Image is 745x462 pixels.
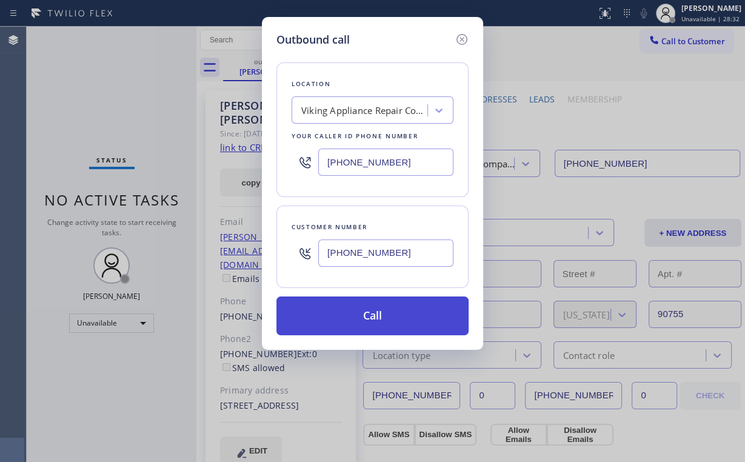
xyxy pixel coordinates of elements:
button: Call [276,296,469,335]
div: Location [292,78,453,90]
h5: Outbound call [276,32,350,48]
div: Customer number [292,221,453,233]
div: Your caller id phone number [292,130,453,142]
div: Viking Appliance Repair Company [301,104,429,118]
input: (123) 456-7890 [318,239,453,267]
input: (123) 456-7890 [318,149,453,176]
